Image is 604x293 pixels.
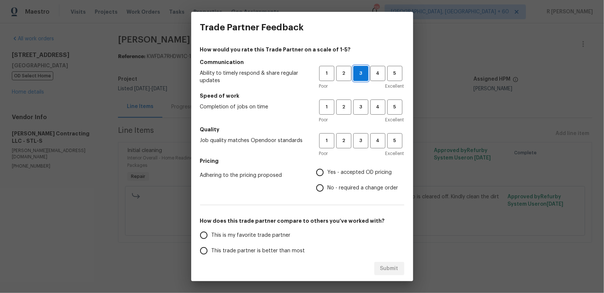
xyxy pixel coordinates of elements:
span: 5 [388,69,402,78]
span: No - required a change order [328,184,398,192]
span: Excellent [385,82,404,90]
button: 2 [336,100,351,115]
span: 2 [337,137,351,145]
span: 1 [320,137,334,145]
span: 4 [371,103,385,111]
button: 4 [370,66,385,81]
div: Pricing [316,165,404,196]
span: 1 [320,69,334,78]
span: Excellent [385,150,404,157]
span: Completion of jobs on time [200,103,307,111]
h4: How would you rate this Trade Partner on a scale of 1-5? [200,46,404,53]
h5: How does this trade partner compare to others you’ve worked with? [200,217,404,225]
button: 4 [370,133,385,148]
span: 2 [337,103,351,111]
h5: Quality [200,126,404,133]
span: Poor [319,82,328,90]
span: 4 [371,69,385,78]
button: 2 [336,133,351,148]
button: 5 [387,133,402,148]
span: Poor [319,150,328,157]
button: 3 [353,100,368,115]
span: Excellent [385,116,404,124]
button: 4 [370,100,385,115]
span: 3 [354,103,368,111]
h5: Communication [200,58,404,66]
button: 1 [319,66,334,81]
button: 2 [336,66,351,81]
span: This trade partner is better than most [212,247,305,255]
span: Job quality matches Opendoor standards [200,137,307,144]
button: 3 [353,133,368,148]
button: 5 [387,100,402,115]
button: 1 [319,100,334,115]
button: 5 [387,66,402,81]
span: This is my favorite trade partner [212,232,291,239]
h5: Speed of work [200,92,404,100]
span: 3 [354,137,368,145]
span: Ability to timely respond & share regular updates [200,70,307,84]
span: Poor [319,116,328,124]
span: 5 [388,137,402,145]
span: Adhering to the pricing proposed [200,172,304,179]
h5: Pricing [200,157,404,165]
span: 2 [337,69,351,78]
button: 1 [319,133,334,148]
span: 1 [320,103,334,111]
span: 3 [354,69,368,78]
span: Yes - accepted OD pricing [328,169,392,176]
span: 5 [388,103,402,111]
span: 4 [371,137,385,145]
button: 3 [353,66,368,81]
h3: Trade Partner Feedback [200,22,304,33]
